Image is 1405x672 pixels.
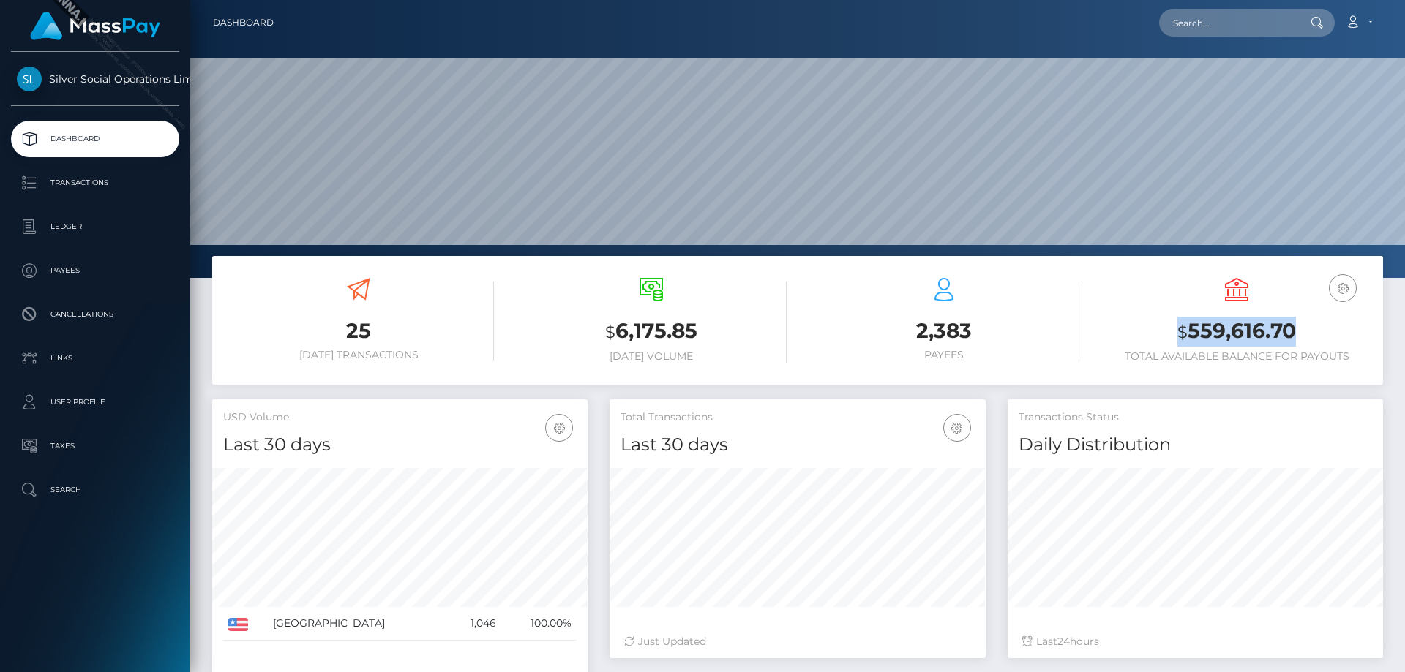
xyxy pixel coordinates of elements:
[1101,317,1372,347] h3: 559,616.70
[17,172,173,194] p: Transactions
[624,634,970,649] div: Just Updated
[11,121,179,157] a: Dashboard
[448,607,501,641] td: 1,046
[1159,9,1297,37] input: Search...
[1022,634,1368,649] div: Last hours
[11,165,179,201] a: Transactions
[621,432,974,458] h4: Last 30 days
[17,479,173,501] p: Search
[17,260,173,282] p: Payees
[11,428,179,464] a: Taxes
[11,340,179,377] a: Links
[268,607,449,641] td: [GEOGRAPHIC_DATA]
[223,432,577,458] h4: Last 30 days
[17,391,173,413] p: User Profile
[11,296,179,333] a: Cancellations
[223,349,494,361] h6: [DATE] Transactions
[516,317,787,347] h3: 6,175.85
[11,252,179,289] a: Payees
[223,410,577,425] h5: USD Volume
[17,128,173,150] p: Dashboard
[605,322,615,342] small: $
[501,607,577,641] td: 100.00%
[17,435,173,457] p: Taxes
[1019,432,1372,458] h4: Daily Distribution
[30,12,160,40] img: MassPay Logo
[1177,322,1188,342] small: $
[11,472,179,508] a: Search
[11,384,179,420] a: User Profile
[11,208,179,245] a: Ledger
[621,410,974,425] h5: Total Transactions
[1101,350,1372,363] h6: Total Available Balance for Payouts
[516,350,787,363] h6: [DATE] Volume
[17,303,173,325] p: Cancellations
[11,72,179,86] span: Silver Social Operations Limited
[213,7,274,38] a: Dashboard
[17,347,173,369] p: Links
[17,216,173,238] p: Ledger
[17,67,42,91] img: Silver Social Operations Limited
[809,349,1079,361] h6: Payees
[809,317,1079,345] h3: 2,383
[223,317,494,345] h3: 25
[1057,635,1070,648] span: 24
[228,618,248,631] img: US.png
[1019,410,1372,425] h5: Transactions Status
